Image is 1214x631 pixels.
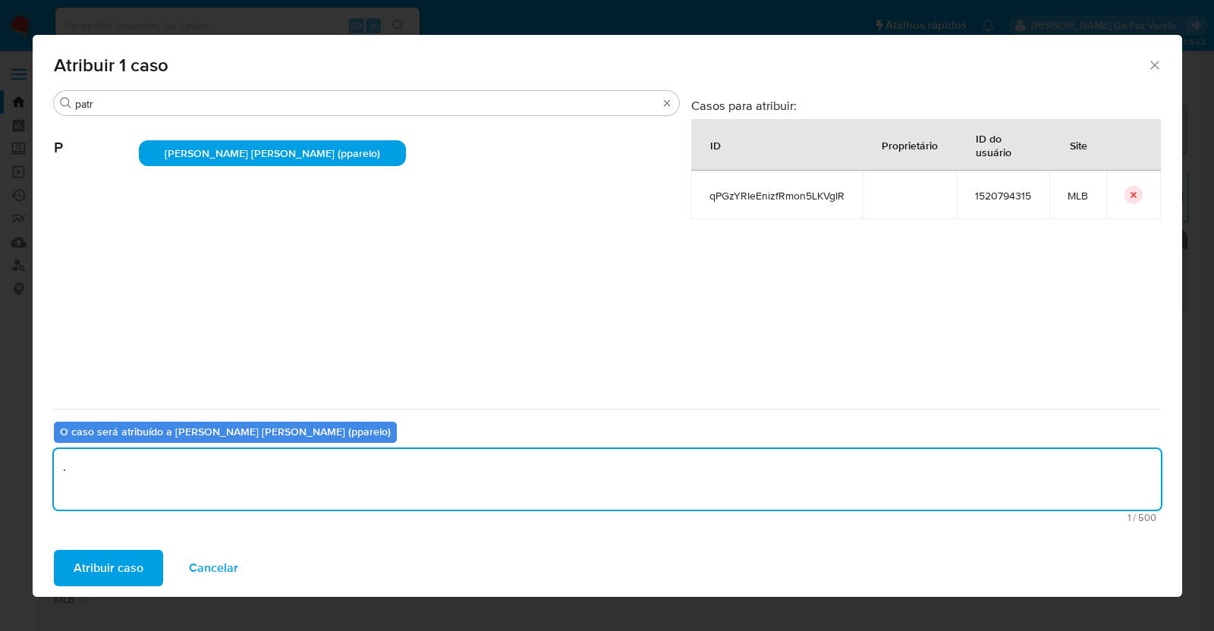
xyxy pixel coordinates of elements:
span: qPGzYRIeEnizfRmon5LKVgIR [709,189,844,202]
span: 1520794315 [975,189,1031,202]
span: Atribuir 1 caso [54,56,1148,74]
button: Apagar busca [661,97,673,109]
b: O caso será atribuído a [PERSON_NAME] [PERSON_NAME] (pparelo) [60,424,391,439]
div: Site [1052,127,1105,163]
div: assign-modal [33,35,1182,597]
button: Procurar [60,97,72,109]
span: Máximo de 500 caracteres [58,513,1156,523]
textarea: . [54,449,1161,510]
div: ID [692,127,739,163]
div: Proprietário [863,127,956,163]
button: icon-button [1124,186,1143,204]
span: P [54,116,139,157]
input: Analista de pesquisa [75,97,658,111]
button: Cancelar [169,550,258,586]
span: Atribuir caso [74,551,143,585]
div: [PERSON_NAME] [PERSON_NAME] (pparelo) [139,140,406,166]
button: Fechar a janela [1147,58,1161,71]
button: Atribuir caso [54,550,163,586]
span: Cancelar [189,551,238,585]
h3: Casos para atribuir: [691,98,1161,113]
div: ID do usuário [958,120,1049,170]
span: [PERSON_NAME] [PERSON_NAME] (pparelo) [165,146,380,161]
span: MLB [1068,189,1088,202]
